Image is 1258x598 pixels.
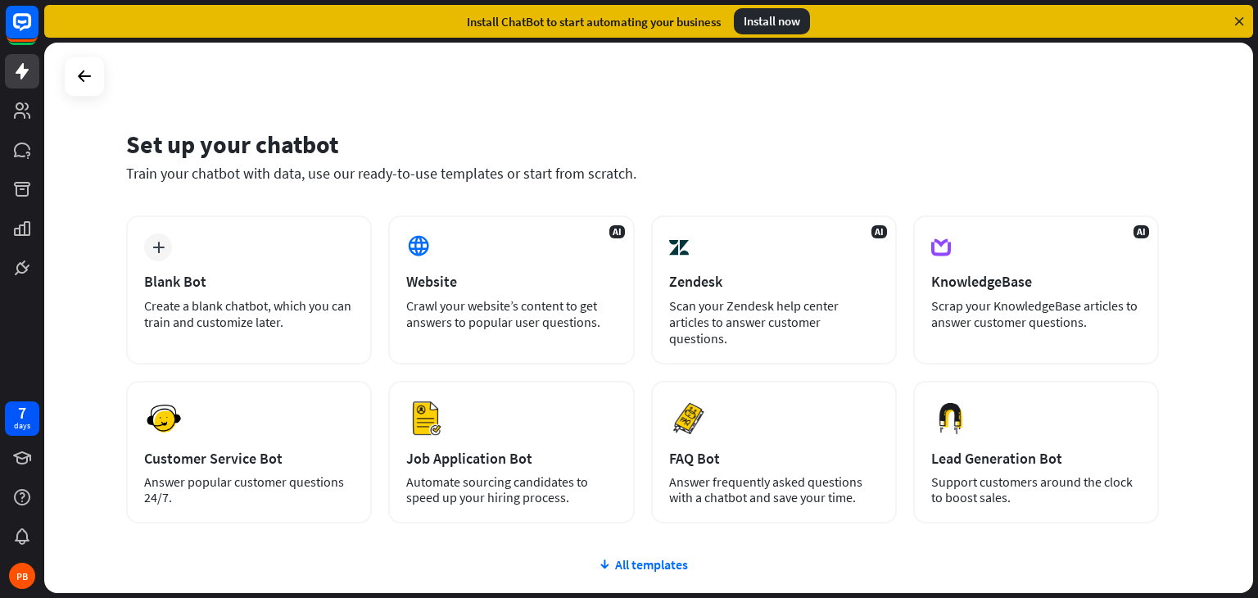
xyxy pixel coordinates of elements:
div: 7 [18,405,26,420]
div: Install ChatBot to start automating your business [467,14,721,29]
div: days [14,420,30,432]
div: PB [9,563,35,589]
div: Install now [734,8,810,34]
a: 7 days [5,401,39,436]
